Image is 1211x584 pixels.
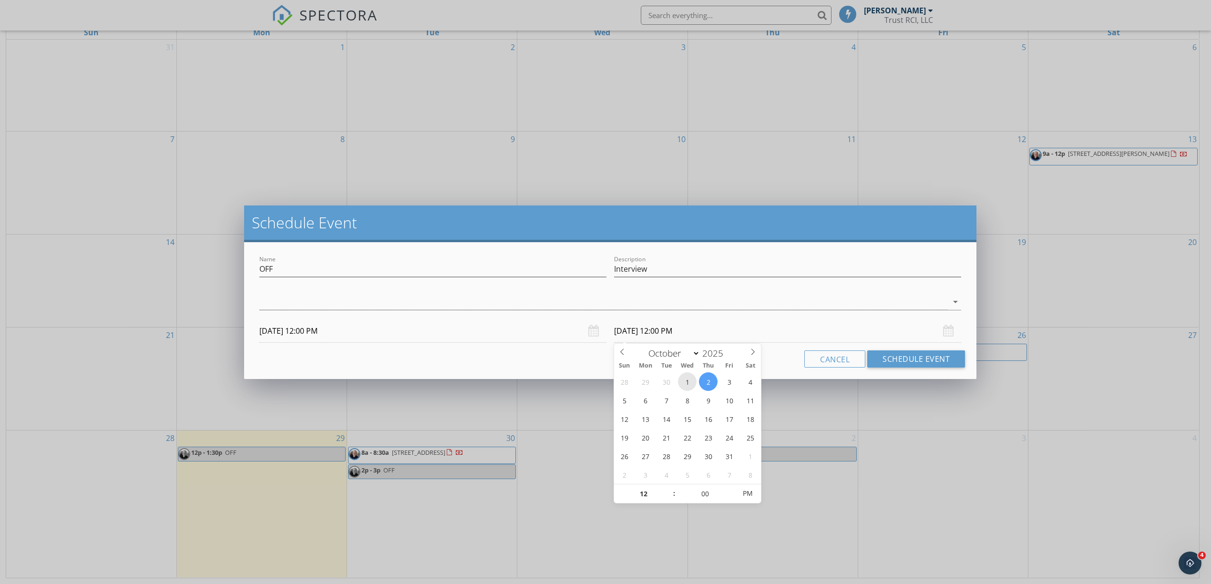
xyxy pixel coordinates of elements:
[741,372,759,391] span: October 4, 2025
[678,428,697,447] span: October 22, 2025
[699,465,718,484] span: November 6, 2025
[698,363,719,369] span: Thu
[741,428,759,447] span: October 25, 2025
[699,428,718,447] span: October 23, 2025
[678,372,697,391] span: October 1, 2025
[741,391,759,410] span: October 11, 2025
[720,428,739,447] span: October 24, 2025
[867,350,965,368] button: Schedule Event
[636,410,655,428] span: October 13, 2025
[720,410,739,428] span: October 17, 2025
[635,363,656,369] span: Mon
[657,372,676,391] span: September 30, 2025
[678,391,697,410] span: October 8, 2025
[699,372,718,391] span: October 2, 2025
[699,391,718,410] span: October 9, 2025
[614,363,635,369] span: Sun
[615,465,634,484] span: November 2, 2025
[636,372,655,391] span: September 29, 2025
[1179,552,1201,574] iframe: Intercom live chat
[740,363,761,369] span: Sat
[636,465,655,484] span: November 3, 2025
[259,319,606,343] input: Select date
[636,391,655,410] span: October 6, 2025
[700,347,731,359] input: Year
[614,319,961,343] input: Select date
[657,410,676,428] span: October 14, 2025
[678,447,697,465] span: October 29, 2025
[615,410,634,428] span: October 12, 2025
[252,213,969,232] h2: Schedule Event
[741,465,759,484] span: November 8, 2025
[673,484,676,503] span: :
[615,372,634,391] span: September 28, 2025
[741,410,759,428] span: October 18, 2025
[615,428,634,447] span: October 19, 2025
[678,410,697,428] span: October 15, 2025
[699,447,718,465] span: October 30, 2025
[657,428,676,447] span: October 21, 2025
[720,447,739,465] span: October 31, 2025
[719,363,740,369] span: Fri
[720,372,739,391] span: October 3, 2025
[657,391,676,410] span: October 7, 2025
[657,447,676,465] span: October 28, 2025
[657,465,676,484] span: November 4, 2025
[699,410,718,428] span: October 16, 2025
[615,447,634,465] span: October 26, 2025
[678,465,697,484] span: November 5, 2025
[636,428,655,447] span: October 20, 2025
[720,391,739,410] span: October 10, 2025
[1198,552,1206,559] span: 4
[615,391,634,410] span: October 5, 2025
[720,465,739,484] span: November 7, 2025
[734,484,760,503] span: Click to toggle
[741,447,759,465] span: November 1, 2025
[950,296,961,307] i: arrow_drop_down
[656,363,677,369] span: Tue
[636,447,655,465] span: October 27, 2025
[804,350,865,368] button: Cancel
[677,363,698,369] span: Wed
